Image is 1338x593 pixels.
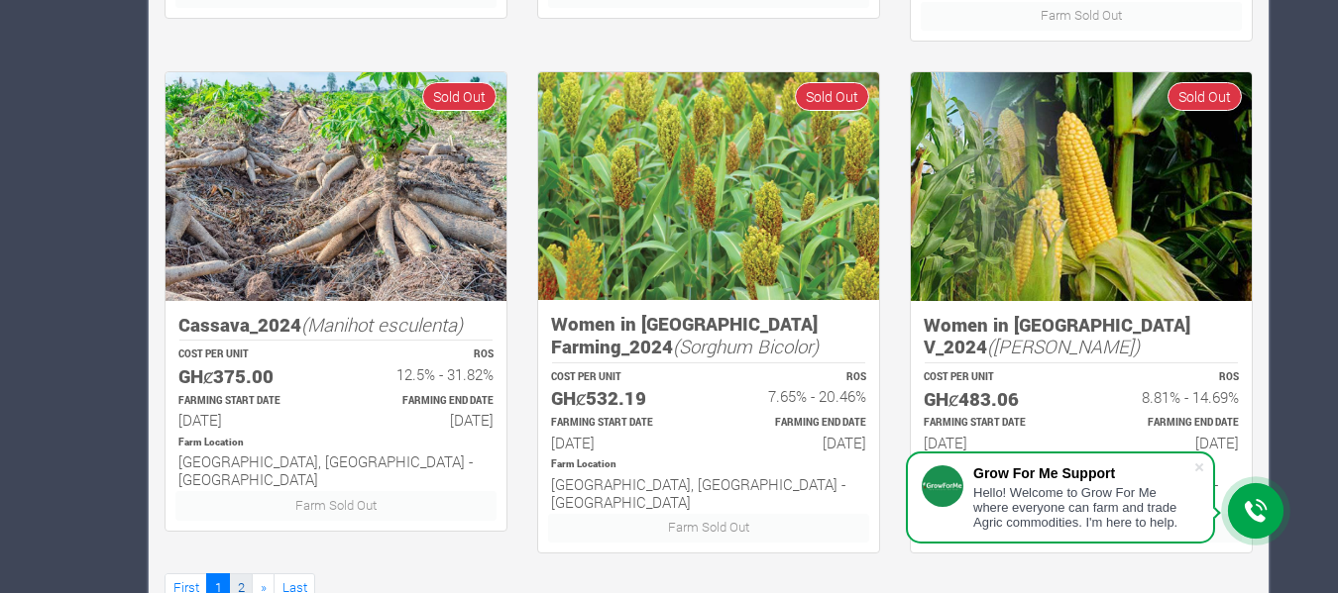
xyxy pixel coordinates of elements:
[422,82,497,111] span: Sold Out
[726,387,866,405] h6: 7.65% - 20.46%
[1099,434,1239,451] h6: [DATE]
[178,436,494,450] p: Location of Farm
[178,347,318,362] p: COST PER UNIT
[911,72,1252,301] img: growforme image
[551,416,691,431] p: Estimated Farming Start Date
[973,465,1193,481] div: Grow For Me Support
[726,370,866,385] p: ROS
[301,312,463,337] i: (Manihot esculenta)
[551,434,691,451] h6: [DATE]
[551,387,691,410] h5: GHȼ532.19
[551,475,866,511] h6: [GEOGRAPHIC_DATA], [GEOGRAPHIC_DATA] - [GEOGRAPHIC_DATA]
[178,365,318,388] h5: GHȼ375.00
[166,72,506,301] img: growforme image
[538,72,879,300] img: growforme image
[924,370,1063,385] p: COST PER UNIT
[924,416,1063,431] p: Estimated Farming Start Date
[673,334,819,358] i: (Sorghum Bicolor)
[1099,416,1239,431] p: Estimated Farming End Date
[178,314,494,337] h5: Cassava_2024
[178,411,318,429] h6: [DATE]
[178,452,494,488] h6: [GEOGRAPHIC_DATA], [GEOGRAPHIC_DATA] - [GEOGRAPHIC_DATA]
[987,334,1140,358] i: ([PERSON_NAME])
[354,365,494,383] h6: 12.5% - 31.82%
[924,314,1239,358] h5: Women in [GEOGRAPHIC_DATA] V_2024
[924,434,1063,451] h6: [DATE]
[726,416,866,431] p: Estimated Farming End Date
[354,394,494,409] p: Estimated Farming End Date
[551,313,866,357] h5: Women in [GEOGRAPHIC_DATA] Farming_2024
[1168,82,1242,111] span: Sold Out
[551,370,691,385] p: COST PER UNIT
[1099,388,1239,406] h6: 8.81% - 14.69%
[354,347,494,362] p: ROS
[178,394,318,409] p: Estimated Farming Start Date
[1099,370,1239,385] p: ROS
[924,388,1063,411] h5: GHȼ483.06
[726,434,866,451] h6: [DATE]
[973,485,1193,530] div: Hello! Welcome to Grow For Me where everyone can farm and trade Agric commodities. I'm here to help.
[795,82,869,111] span: Sold Out
[354,411,494,429] h6: [DATE]
[551,457,866,472] p: Location of Farm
